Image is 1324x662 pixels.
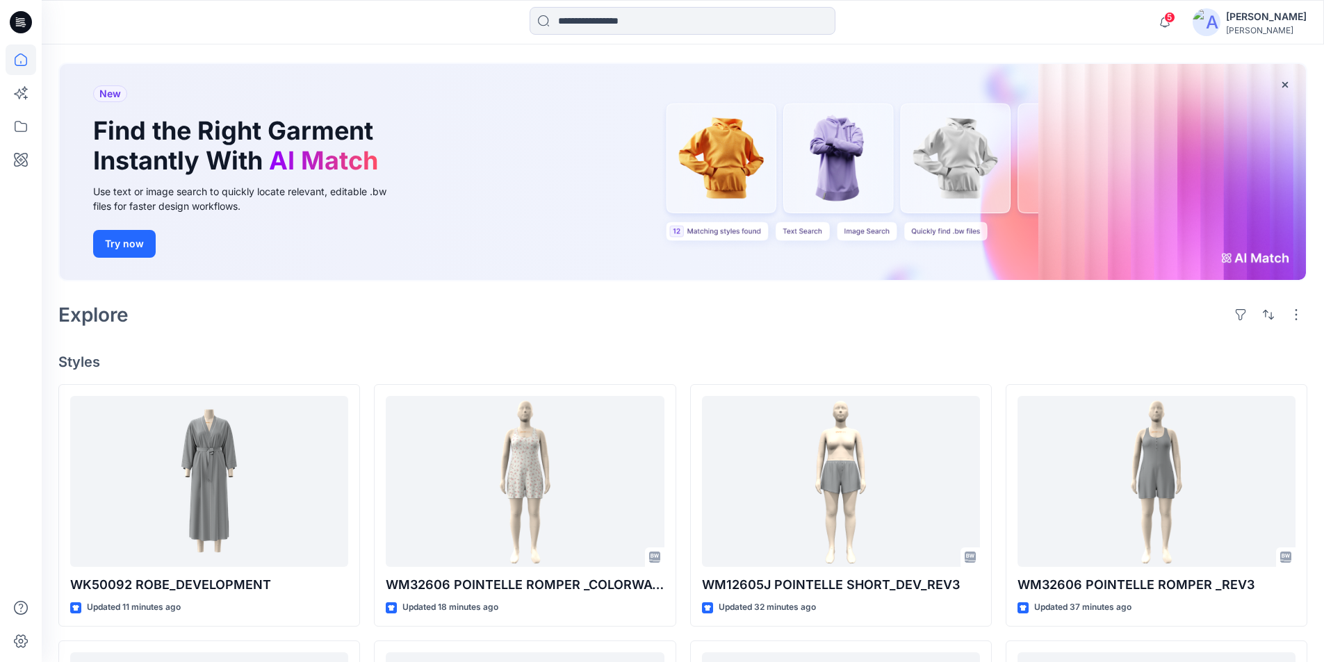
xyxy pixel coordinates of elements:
[1226,25,1307,35] div: [PERSON_NAME]
[1226,8,1307,25] div: [PERSON_NAME]
[702,396,980,568] a: WM12605J POINTELLE SHORT_DEV_REV3
[93,184,406,213] div: Use text or image search to quickly locate relevant, editable .bw files for faster design workflows.
[1193,8,1220,36] img: avatar
[1164,12,1175,23] span: 5
[386,575,664,595] p: WM32606 POINTELLE ROMPER _COLORWAY_REV3
[1034,600,1131,615] p: Updated 37 minutes ago
[70,575,348,595] p: WK50092 ROBE_DEVELOPMENT
[93,230,156,258] button: Try now
[87,600,181,615] p: Updated 11 minutes ago
[93,116,385,176] h1: Find the Right Garment Instantly With
[58,354,1307,370] h4: Styles
[702,575,980,595] p: WM12605J POINTELLE SHORT_DEV_REV3
[1017,396,1296,568] a: WM32606 POINTELLE ROMPER _REV3
[99,85,121,102] span: New
[269,145,378,176] span: AI Match
[719,600,816,615] p: Updated 32 minutes ago
[386,396,664,568] a: WM32606 POINTELLE ROMPER _COLORWAY_REV3
[402,600,498,615] p: Updated 18 minutes ago
[58,304,129,326] h2: Explore
[1017,575,1296,595] p: WM32606 POINTELLE ROMPER _REV3
[70,396,348,568] a: WK50092 ROBE_DEVELOPMENT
